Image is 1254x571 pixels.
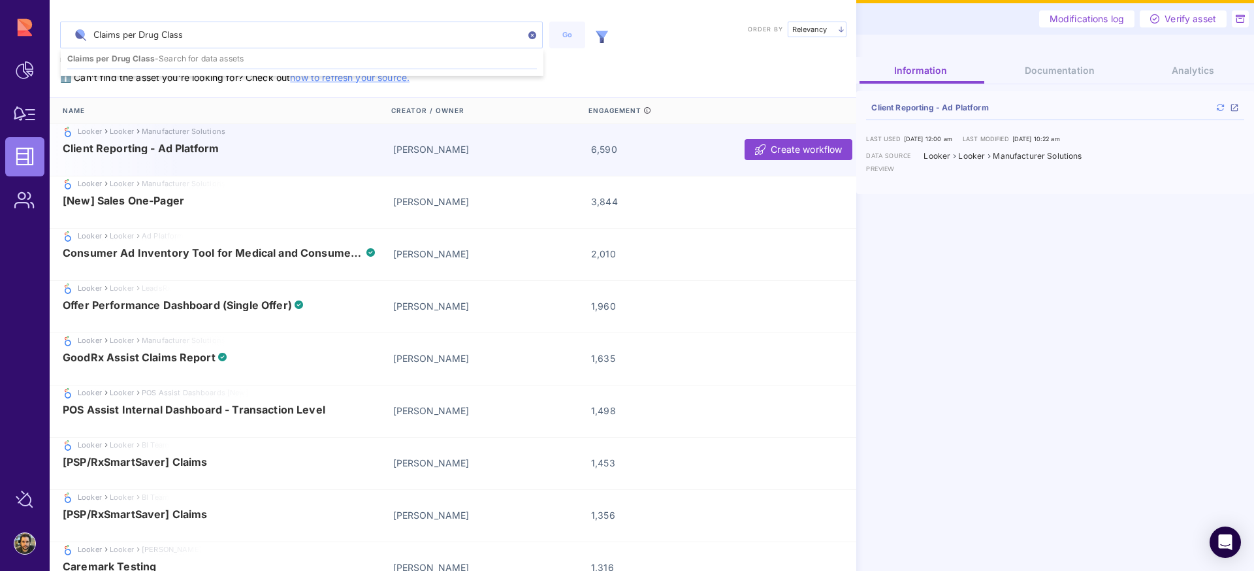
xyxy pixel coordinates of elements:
[866,154,918,159] label: data source
[63,299,292,311] span: Offer Performance Dashboard (Single Offer)
[63,247,364,259] span: Consumer Ad Inventory Tool for Medical and Consumer Taxonomy (CAIT)
[393,404,591,417] div: [PERSON_NAME]
[63,545,73,555] img: looker
[63,351,216,363] span: GoodRx Assist Claims Report
[591,456,789,470] div: 1,453
[63,284,73,294] img: looker
[528,31,536,39] img: clear
[963,136,1009,142] span: Last modified
[1165,12,1216,25] span: Verify asset
[63,195,184,206] span: [New] Sales One-Pager
[67,54,155,63] span: Claims per Drug Class
[393,299,591,313] div: [PERSON_NAME]
[866,136,900,142] span: Last used
[393,456,591,470] div: [PERSON_NAME]
[63,508,208,520] span: [PSP/RxSmartSaver] Claims
[924,152,950,160] div: Looker
[993,152,1082,160] div: Manufacturer Solutions
[1210,527,1241,558] div: Open Intercom Messenger
[63,456,208,468] span: [PSP/RxSmartSaver] Claims
[1025,65,1095,76] span: Documentation
[866,165,918,174] label: preview
[591,351,789,365] div: 1,635
[591,404,789,417] div: 1,498
[588,98,786,123] div: Engagement
[958,152,985,160] div: Looker
[894,65,948,76] span: Information
[771,143,842,156] span: Create workflow
[1012,136,1060,142] div: [DATE] 10:22 am
[391,98,588,123] div: Creator / Owner
[393,142,591,156] div: [PERSON_NAME]
[63,440,73,451] img: looker
[67,49,537,69] div: -
[60,52,410,83] span: ℹ️ Can’t find the asset you’re looking for? Check out
[393,247,591,261] div: [PERSON_NAME]
[63,127,73,137] img: looker
[63,493,73,503] img: looker
[591,247,789,261] div: 2,010
[549,22,585,48] button: Go
[63,179,73,189] img: looker
[393,351,591,365] div: [PERSON_NAME]
[393,508,591,522] div: [PERSON_NAME]
[61,22,542,48] input: Search data assets
[393,195,591,208] div: [PERSON_NAME]
[159,54,244,63] span: Search for data assets
[63,142,219,154] span: Client Reporting - Ad Platform
[63,388,73,399] img: looker
[591,195,789,208] div: 3,844
[839,26,844,33] img: arrow
[63,98,391,123] div: Name
[1039,10,1134,27] a: Modifications log
[591,299,789,313] div: 1,960
[290,72,410,83] a: how to refresh your source.
[556,29,579,41] div: Go
[63,336,73,346] img: looker
[1230,103,1239,112] a: open_in_new
[71,25,91,46] img: search
[1172,65,1214,76] span: Analytics
[63,231,73,242] img: looker
[14,533,35,554] img: account-photo
[591,142,789,156] div: 6,590
[871,104,988,112] a: Client Reporting - Ad Platform
[904,136,952,142] div: [DATE] 12:00 am
[748,25,782,34] label: Order by
[591,508,789,522] div: 1,356
[63,404,325,416] span: POS Assist Internal Dashboard - Transaction Level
